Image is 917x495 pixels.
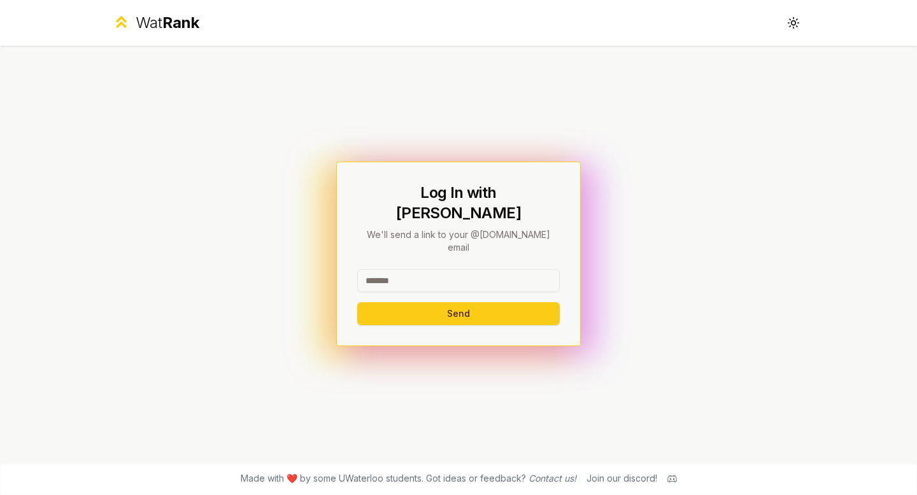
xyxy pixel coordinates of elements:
[586,472,657,485] div: Join our discord!
[241,472,576,485] span: Made with ❤️ by some UWaterloo students. Got ideas or feedback?
[357,228,560,254] p: We'll send a link to your @[DOMAIN_NAME] email
[357,302,560,325] button: Send
[529,473,576,484] a: Contact us!
[162,13,199,32] span: Rank
[112,13,199,33] a: WatRank
[357,183,560,223] h1: Log In with [PERSON_NAME]
[136,13,199,33] div: Wat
